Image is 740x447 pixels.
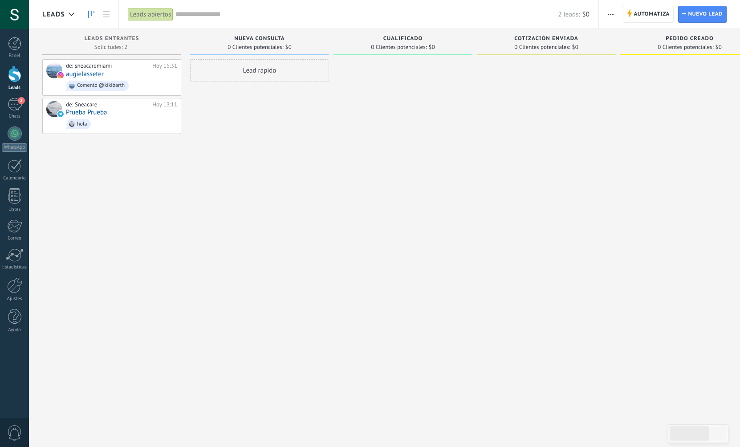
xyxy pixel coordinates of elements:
[658,45,713,50] span: 0 Clientes potenciales:
[2,114,28,119] div: Chats
[57,111,64,117] img: telegram-sm.svg
[66,70,104,78] a: augielasseter
[429,45,435,50] span: $0
[2,264,28,270] div: Estadísticas
[57,72,64,78] img: instagram.svg
[46,62,62,78] div: augielasseter
[2,327,28,333] div: Ayuda
[77,82,125,89] div: Comentó @kikibarth
[623,6,674,23] a: Automatiza
[47,36,177,43] div: Leads Entrantes
[514,36,578,42] span: Cotización enviada
[634,6,670,22] span: Automatiza
[2,207,28,212] div: Listas
[190,59,329,81] div: Lead rápido
[383,36,423,42] span: Cualificado
[716,45,722,50] span: $0
[338,36,468,43] div: Cualificado
[2,175,28,181] div: Calendario
[152,62,177,69] div: Hoy 15:31
[94,45,127,50] span: Solicitudes: 2
[2,143,27,152] div: WhatsApp
[666,36,713,42] span: Pedido creado
[66,62,149,69] div: de: sneacaremiami
[18,97,25,104] span: 2
[77,121,87,127] div: hola
[85,36,139,42] span: Leads Entrantes
[678,6,727,23] a: Nuevo lead
[558,10,580,19] span: 2 leads:
[195,36,325,43] div: Nueva consulta
[572,45,578,50] span: $0
[66,109,107,116] a: Prueba Prueba
[582,10,590,19] span: $0
[66,101,149,108] div: de: Sneacare
[2,53,28,59] div: Panel
[2,296,28,302] div: Ajustes
[2,236,28,241] div: Correo
[2,85,28,91] div: Leads
[228,45,283,50] span: 0 Clientes potenciales:
[514,45,570,50] span: 0 Clientes potenciales:
[371,45,427,50] span: 0 Clientes potenciales:
[152,101,177,108] div: Hoy 13:11
[481,36,611,43] div: Cotización enviada
[688,6,723,22] span: Nuevo lead
[285,45,292,50] span: $0
[46,101,62,117] div: Prueba Prueba
[42,10,65,19] span: Leads
[128,8,173,21] div: Leads abiertos
[234,36,285,42] span: Nueva consulta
